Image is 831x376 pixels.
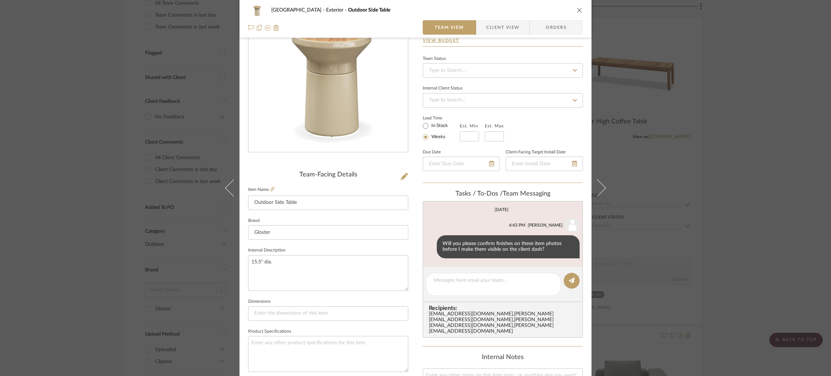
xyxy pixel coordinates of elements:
span: [GEOGRAPHIC_DATA] [271,8,326,13]
div: Team-Facing Details [248,171,408,179]
div: team Messaging [423,190,583,198]
div: 4:43 PM [509,222,525,228]
input: Enter Item Name [248,196,408,210]
a: View Budget [423,38,583,43]
div: [EMAIL_ADDRESS][DOMAIN_NAME] , [PERSON_NAME][EMAIL_ADDRESS][DOMAIN_NAME] , [PERSON_NAME][EMAIL_AD... [429,311,580,335]
label: Client-Facing Target Install Date [506,150,566,154]
label: Product Specifications [248,330,291,333]
label: Weeks [430,134,445,140]
label: Due Date [423,150,441,154]
label: Internal Description [248,249,286,252]
label: Lead Time [423,115,460,121]
div: Team Status [423,57,446,61]
div: [PERSON_NAME] [528,222,563,228]
span: Orders [538,20,575,35]
div: [DATE] [494,207,509,212]
img: user_avatar.png [565,218,580,232]
label: In Stock [430,123,448,129]
label: Est. Min [460,123,478,128]
img: 6faf949c-0c44-4aeb-b9b9-1e4d6ca7671c_48x40.jpg [248,3,265,17]
input: Enter Install Date [506,157,583,171]
label: Item Name [248,187,274,193]
label: Brand [248,219,260,223]
div: Will you please confirm finishes on these item photos before I make them visible on the client dash? [437,235,580,258]
mat-radio-group: Select item type [423,121,460,141]
input: Enter Brand [248,225,408,240]
div: Internal Notes [423,354,583,362]
img: Remove from project [273,25,279,31]
span: Exterior [326,8,348,13]
span: Client View [486,20,519,35]
button: close [576,7,583,13]
div: Internal Client Status [423,87,462,90]
input: Type to Search… [423,93,583,108]
label: Dimensions [248,300,271,303]
input: Enter Due Date [423,157,500,171]
label: Est. Max [485,123,504,128]
span: Recipients: [429,305,580,311]
span: Tasks / To-Dos / [456,191,503,197]
span: Team View [435,20,464,35]
input: Type to Search… [423,63,583,78]
span: Outdoor Side Table [348,8,390,13]
input: Enter the dimensions of this item [248,306,408,321]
